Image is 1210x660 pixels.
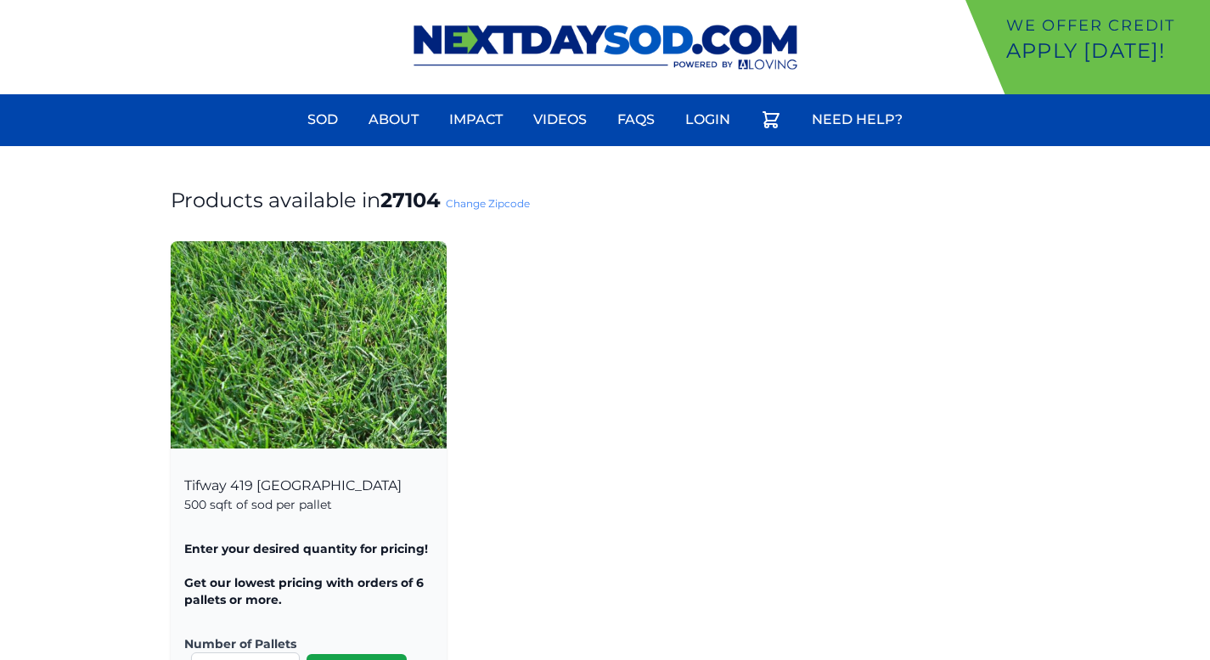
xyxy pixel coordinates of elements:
[297,99,348,140] a: Sod
[523,99,597,140] a: Videos
[358,99,429,140] a: About
[439,99,513,140] a: Impact
[802,99,913,140] a: Need Help?
[184,540,433,608] p: Enter your desired quantity for pricing! Get our lowest pricing with orders of 6 pallets or more.
[380,188,441,212] strong: 27104
[171,241,447,448] img: Tifway 419 Bermuda Product Image
[675,99,740,140] a: Login
[1006,14,1203,37] p: We offer Credit
[184,635,419,652] label: Number of Pallets
[184,496,433,513] p: 500 sqft of sod per pallet
[446,197,530,210] a: Change Zipcode
[1006,37,1203,65] p: Apply [DATE]!
[171,187,1040,214] h1: Products available in
[607,99,665,140] a: FAQs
